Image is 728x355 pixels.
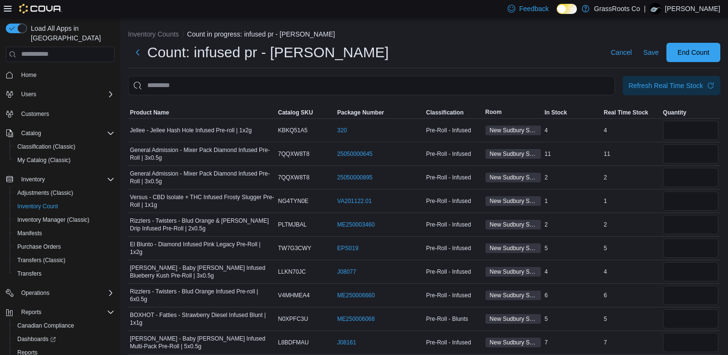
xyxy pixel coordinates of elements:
[602,125,661,136] div: 4
[485,220,541,229] span: New Sudbury Sales Floor
[650,3,661,14] div: Simon Brock
[643,48,659,57] span: Save
[639,43,663,62] button: Save
[490,197,536,205] span: New Sudbury Sales Floor
[543,172,602,183] div: 2
[17,203,58,210] span: Inventory Count
[543,148,602,160] div: 11
[130,288,274,303] span: Rizzlers - Twisters - Blud Orange Infused Pre-roll | 6x0.5g
[13,154,115,166] span: My Catalog (Classic)
[424,107,483,118] button: Classification
[278,197,308,205] span: NG4TYN0E
[130,241,274,256] span: El Blunto - Diamond Infused Pink Legacy Pre-Roll | 1x2g
[278,109,313,116] span: Catalog SKU
[661,107,720,118] button: Quantity
[278,339,309,346] span: L8BDFMAU
[130,127,252,134] span: Jellee - Jellee Hash Hole Infused Pre-roll | 1x2g
[426,174,471,181] span: Pre-Roll - Infused
[13,254,115,266] span: Transfers (Classic)
[543,107,602,118] button: In Stock
[13,228,115,239] span: Manifests
[2,127,118,140] button: Catalog
[485,149,541,159] span: New Sudbury Sales Floor
[543,290,602,301] div: 6
[130,170,274,185] span: General Admission - Mixer Pack Diamond Infused Pre-Roll | 3x0.5g
[17,287,115,299] span: Operations
[17,322,74,330] span: Canadian Compliance
[278,292,310,299] span: V4MHMEA4
[13,268,115,279] span: Transfers
[663,109,687,116] span: Quantity
[17,156,71,164] span: My Catalog (Classic)
[485,267,541,277] span: New Sudbury Sales Floor
[602,337,661,348] div: 7
[337,244,358,252] a: EPS019
[13,241,115,253] span: Purchase Orders
[644,3,646,14] p: |
[519,4,549,13] span: Feedback
[426,268,471,276] span: Pre-Roll - Infused
[17,229,42,237] span: Manifests
[2,88,118,101] button: Users
[490,291,536,300] span: New Sudbury Sales Floor
[17,306,45,318] button: Reports
[10,227,118,240] button: Manifests
[2,107,118,121] button: Customers
[594,3,640,14] p: GrassRoots Co
[666,43,720,62] button: End Count
[13,154,75,166] a: My Catalog (Classic)
[10,332,118,346] a: Dashboards
[130,109,169,116] span: Product Name
[543,219,602,230] div: 2
[17,69,115,81] span: Home
[13,320,78,331] a: Canadian Compliance
[130,193,274,209] span: Versus - CBD Isolate + THC Infused Frosty Slugger Pre-Roll | 1x1g
[665,3,720,14] p: [PERSON_NAME]
[426,315,468,323] span: Pre-Roll - Blunts
[27,24,115,43] span: Load All Apps in [GEOGRAPHIC_DATA]
[543,242,602,254] div: 5
[10,267,118,280] button: Transfers
[426,127,471,134] span: Pre-Roll - Infused
[335,107,424,118] button: Package Number
[13,187,115,199] span: Adjustments (Classic)
[187,30,335,38] button: Count in progress: infused pr - [PERSON_NAME]
[602,195,661,207] div: 1
[602,266,661,278] div: 4
[278,244,311,252] span: TW7G3CWY
[17,69,40,81] a: Home
[130,217,274,232] span: Rizzlers - Twisters - Blud Orange & [PERSON_NAME] Drip Infused Pre-Roll | 2x0.5g
[2,173,118,186] button: Inventory
[10,213,118,227] button: Inventory Manager (Classic)
[426,197,471,205] span: Pre-Roll - Infused
[10,153,118,167] button: My Catalog (Classic)
[543,125,602,136] div: 4
[623,76,720,95] button: Refresh Real Time Stock
[21,129,41,137] span: Catalog
[13,187,77,199] a: Adjustments (Classic)
[337,150,372,158] a: 25050000645
[21,289,50,297] span: Operations
[426,150,471,158] span: Pre-Roll - Infused
[17,174,49,185] button: Inventory
[602,290,661,301] div: 6
[17,108,53,120] a: Customers
[278,174,309,181] span: 7QQXW8T8
[607,43,636,62] button: Cancel
[337,292,375,299] a: ME250006660
[602,172,661,183] div: 2
[628,81,703,90] div: Refresh Real Time Stock
[17,174,115,185] span: Inventory
[21,110,49,118] span: Customers
[17,89,40,100] button: Users
[602,107,661,118] button: Real Time Stock
[13,333,60,345] a: Dashboards
[128,30,179,38] button: Inventory Counts
[13,141,115,152] span: Classification (Classic)
[130,264,274,279] span: [PERSON_NAME] - Baby [PERSON_NAME] Infused Blueberry Kush Pre-Roll | 3x0.5g
[278,150,309,158] span: 7QQXW8T8
[2,286,118,300] button: Operations
[490,267,536,276] span: New Sudbury Sales Floor
[13,241,65,253] a: Purchase Orders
